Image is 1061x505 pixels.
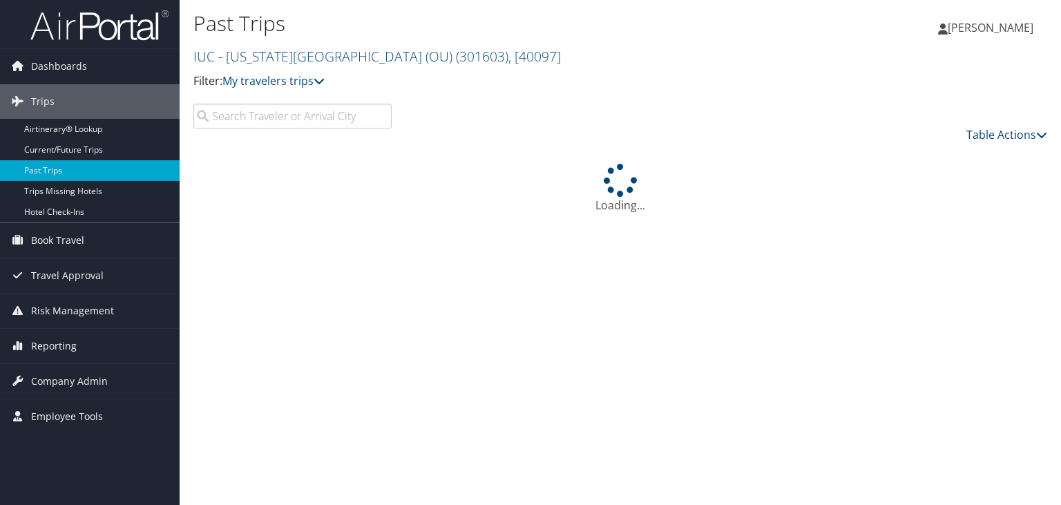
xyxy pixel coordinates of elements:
[508,47,561,66] span: , [ 40097 ]
[948,20,1033,35] span: [PERSON_NAME]
[31,258,104,293] span: Travel Approval
[193,73,763,90] p: Filter:
[31,223,84,258] span: Book Travel
[193,47,561,66] a: IUC - [US_STATE][GEOGRAPHIC_DATA] (OU)
[193,9,763,38] h1: Past Trips
[31,364,108,399] span: Company Admin
[31,49,87,84] span: Dashboards
[193,164,1047,213] div: Loading...
[30,9,169,41] img: airportal-logo.png
[31,329,77,363] span: Reporting
[31,399,103,434] span: Employee Tools
[31,294,114,328] span: Risk Management
[222,73,325,88] a: My travelers trips
[966,127,1047,142] a: Table Actions
[31,84,55,119] span: Trips
[938,7,1047,48] a: [PERSON_NAME]
[456,47,508,66] span: ( 301603 )
[193,104,392,128] input: Search Traveler or Arrival City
